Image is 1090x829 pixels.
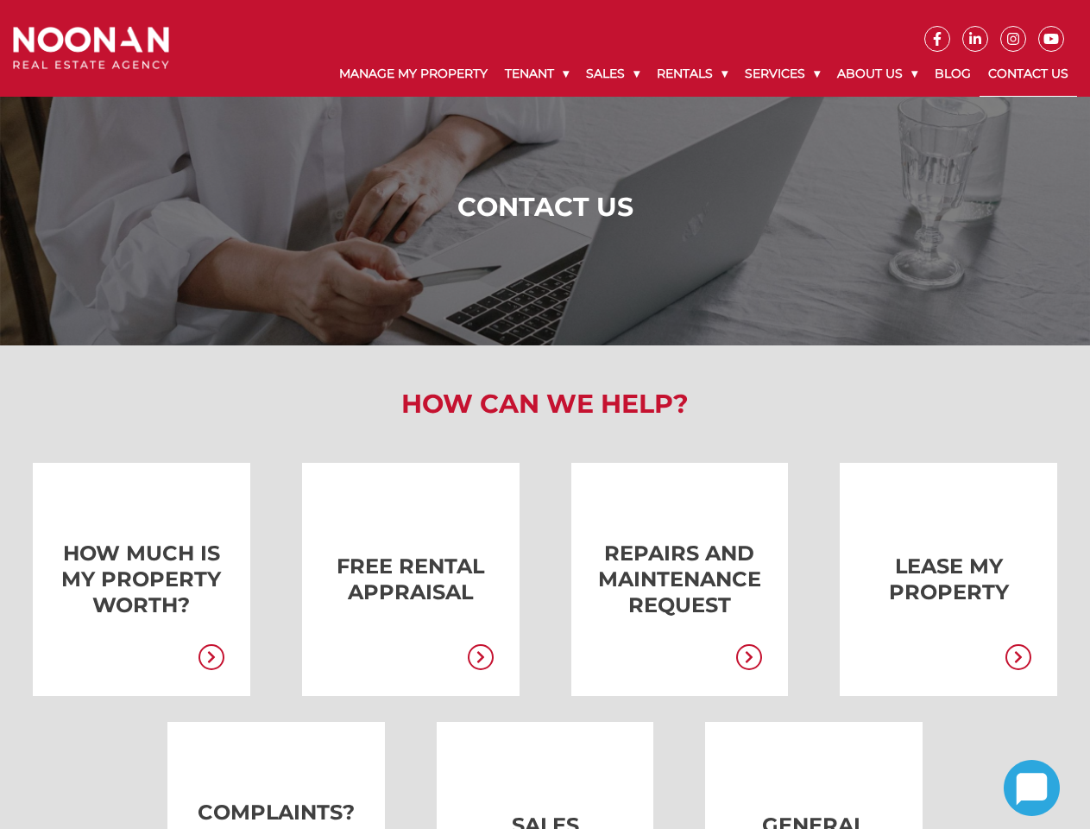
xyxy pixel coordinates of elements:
a: Tenant [496,52,577,96]
a: Services [736,52,829,96]
img: Noonan Real Estate Agency [13,27,169,70]
a: Manage My Property [331,52,496,96]
a: Rentals [648,52,736,96]
a: About Us [829,52,926,96]
a: Sales [577,52,648,96]
a: Blog [926,52,980,96]
a: Contact Us [980,52,1077,97]
h1: Contact Us [17,192,1073,223]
